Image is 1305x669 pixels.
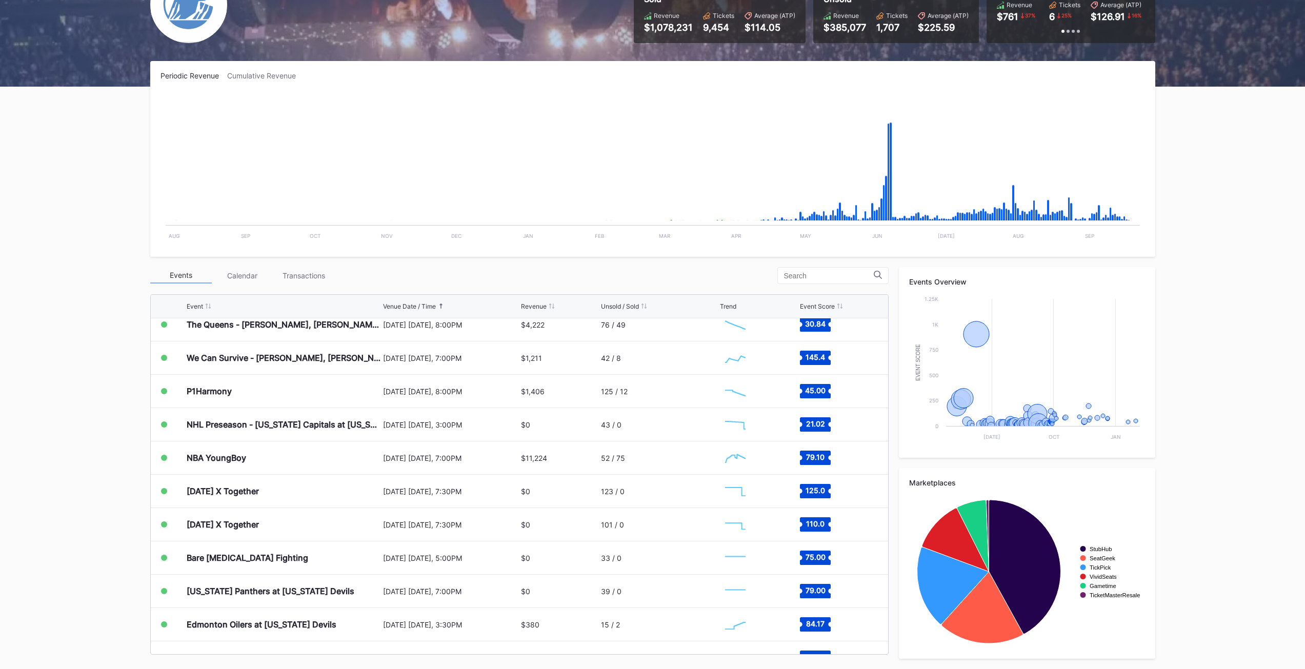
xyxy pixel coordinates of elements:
[805,319,826,328] text: 30.84
[521,454,547,462] div: $11,224
[168,233,179,239] text: Aug
[1090,546,1112,552] text: StubHub
[929,372,938,378] text: 500
[383,487,519,496] div: [DATE] [DATE], 7:30PM
[187,553,308,563] div: Bare [MEDICAL_DATA] Fighting
[876,22,908,33] div: 1,707
[383,654,519,662] div: [DATE] [DATE], 7:00PM
[383,520,519,529] div: [DATE] [DATE], 7:30PM
[601,620,620,629] div: 15 / 2
[909,277,1145,286] div: Events Overview
[227,71,304,80] div: Cumulative Revenue
[383,454,519,462] div: [DATE] [DATE], 7:00PM
[601,302,639,310] div: Unsold / Sold
[1048,434,1059,440] text: Oct
[1131,11,1142,19] div: 16 %
[1090,583,1116,589] text: Gametime
[1090,564,1111,571] text: TickPick
[720,345,751,371] svg: Chart title
[938,233,955,239] text: [DATE]
[928,12,969,19] div: Average (ATP)
[720,478,751,504] svg: Chart title
[521,302,547,310] div: Revenue
[806,586,826,595] text: 79.00
[806,419,825,428] text: 21.02
[824,22,866,33] div: $385,077
[383,420,519,429] div: [DATE] [DATE], 3:00PM
[720,312,751,337] svg: Chart title
[1024,11,1036,19] div: 37 %
[212,268,273,283] div: Calendar
[997,11,1018,22] div: $761
[187,419,380,430] div: NHL Preseason - [US_STATE] Capitals at [US_STATE] Devils (Split Squad)
[383,302,436,310] div: Venue Date / Time
[521,354,542,362] div: $1,211
[784,272,874,280] input: Search
[909,294,1145,448] svg: Chart title
[805,653,826,661] text: 90.30
[720,378,751,404] svg: Chart title
[160,93,1145,247] svg: Chart title
[654,12,679,19] div: Revenue
[720,612,751,637] svg: Chart title
[1060,11,1073,19] div: 25 %
[1059,1,1080,9] div: Tickets
[720,412,751,437] svg: Chart title
[383,554,519,562] div: [DATE] [DATE], 5:00PM
[1090,555,1115,561] text: SeatGeek
[380,233,392,239] text: Nov
[521,387,545,396] div: $1,406
[160,71,227,80] div: Periodic Revenue
[918,22,969,33] div: $225.59
[150,268,212,283] div: Events
[521,587,530,596] div: $0
[731,233,741,239] text: Apr
[806,519,825,528] text: 110.0
[745,22,795,33] div: $114.05
[720,445,751,471] svg: Chart title
[929,347,938,353] text: 750
[383,387,519,396] div: [DATE] [DATE], 8:00PM
[915,344,920,381] text: Event Score
[273,268,335,283] div: Transactions
[720,545,751,571] svg: Chart title
[925,296,938,302] text: 1.25k
[187,302,203,310] div: Event
[521,320,545,329] div: $4,222
[187,586,354,596] div: [US_STATE] Panthers at [US_STATE] Devils
[1111,434,1121,440] text: Jan
[383,354,519,362] div: [DATE] [DATE], 7:00PM
[601,554,621,562] div: 33 / 0
[383,320,519,329] div: [DATE] [DATE], 8:00PM
[1013,233,1023,239] text: Aug
[601,454,625,462] div: 52 / 75
[1091,11,1125,22] div: $126.91
[309,233,320,239] text: Oct
[451,233,461,239] text: Dec
[521,487,530,496] div: $0
[601,587,621,596] div: 39 / 0
[1100,1,1141,9] div: Average (ATP)
[521,554,530,562] div: $0
[601,387,628,396] div: 125 / 12
[1085,233,1094,239] text: Sep
[754,12,795,19] div: Average (ATP)
[720,578,751,604] svg: Chart title
[601,487,625,496] div: 123 / 0
[601,320,626,329] div: 76 / 49
[601,420,621,429] div: 43 / 0
[872,233,882,239] text: Jun
[929,397,938,403] text: 250
[806,486,825,495] text: 125.0
[658,233,670,239] text: Mar
[187,653,237,663] div: Playboi Carti
[983,434,1000,440] text: [DATE]
[806,619,825,628] text: 84.17
[521,520,530,529] div: $0
[1090,574,1117,580] text: VividSeats
[1090,592,1140,598] text: TicketMasterResale
[799,233,811,239] text: May
[1007,1,1032,9] div: Revenue
[594,233,604,239] text: Feb
[713,12,734,19] div: Tickets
